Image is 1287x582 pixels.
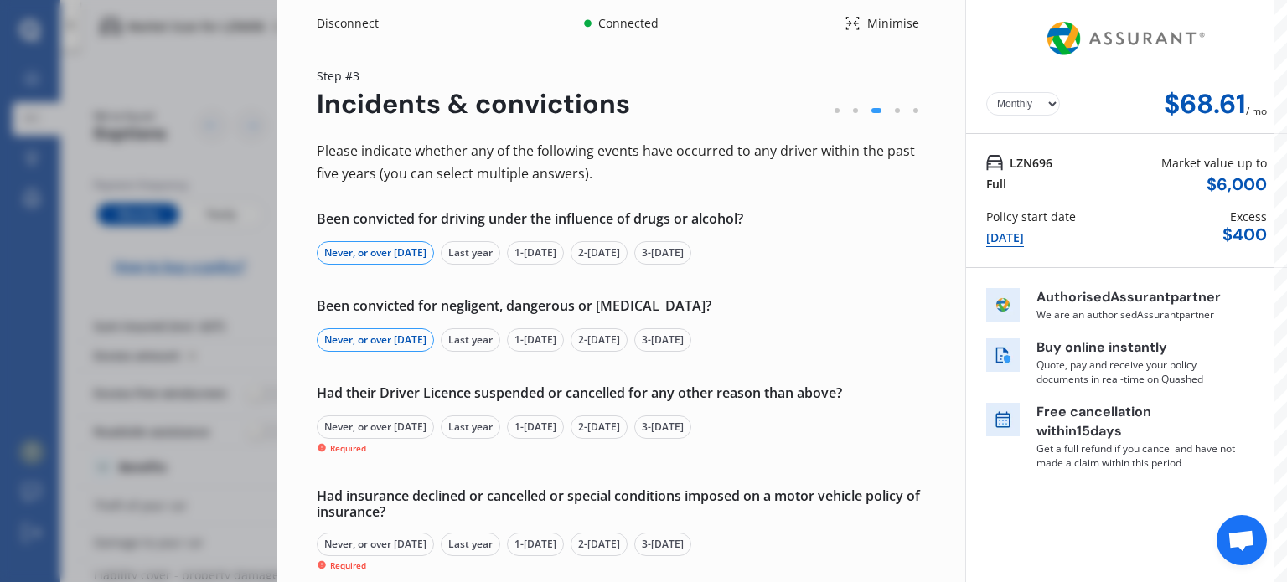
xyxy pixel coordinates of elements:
div: 2-[DATE] [571,328,628,352]
div: [DATE] [986,229,1024,247]
div: 1-[DATE] [507,533,564,556]
div: Been convicted for negligent, dangerous or [MEDICAL_DATA]? [317,298,925,315]
div: Never, or over [DATE] [317,241,434,265]
div: / mo [1246,89,1267,120]
div: Required [330,559,366,572]
div: 2-[DATE] [571,241,628,265]
p: Quote, pay and receive your policy documents in real-time on Quashed [1036,358,1238,386]
p: Free cancellation within 15 days [1036,403,1238,441]
img: Assurant.png [1042,7,1211,70]
div: Please indicate whether any of the following events have occurred to any driver within the past f... [317,140,925,184]
p: Authorised Assurant partner [1036,288,1238,307]
p: We are an authorised Assurant partner [1036,307,1238,322]
div: Last year [441,241,500,265]
div: Step # 3 [317,67,630,85]
div: Had insurance declined or cancelled or special conditions imposed on a motor vehicle policy of in... [317,488,925,519]
div: Excess [1230,208,1267,225]
div: Last year [441,328,500,352]
div: $ 400 [1222,225,1267,245]
div: Never, or over [DATE] [317,415,434,439]
div: Been convicted for driving under the influence of drugs or alcohol? [317,211,925,228]
div: Required [330,442,366,455]
img: free cancel icon [986,403,1020,436]
div: 2-[DATE] [571,533,628,556]
div: Connected [595,15,661,32]
div: 2-[DATE] [571,415,628,439]
div: 3-[DATE] [634,415,691,439]
div: Market value up to [1161,154,1267,172]
div: Minimise [861,15,925,32]
span: LZN696 [1010,154,1052,172]
div: Policy start date [986,208,1076,225]
div: Never, or over [DATE] [317,328,434,352]
img: buy online icon [986,338,1020,372]
div: Last year [441,533,500,556]
div: Disconnect [317,15,397,32]
div: 3-[DATE] [634,241,691,265]
div: $68.61 [1164,89,1246,120]
div: Incidents & convictions [317,89,630,120]
div: 3-[DATE] [634,533,691,556]
div: 1-[DATE] [507,328,564,352]
div: Last year [441,415,500,439]
div: 1-[DATE] [507,415,564,439]
div: Open chat [1217,515,1267,565]
div: 1-[DATE] [507,241,564,265]
div: Full [986,175,1006,193]
div: Had their Driver Licence suspended or cancelled for any other reason than above? [317,385,925,402]
div: $ 6,000 [1207,175,1267,194]
p: Get a full refund if you cancel and have not made a claim within this period [1036,441,1238,470]
div: Never, or over [DATE] [317,533,434,556]
p: Buy online instantly [1036,338,1238,358]
img: insurer icon [986,288,1020,322]
div: 3-[DATE] [634,328,691,352]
